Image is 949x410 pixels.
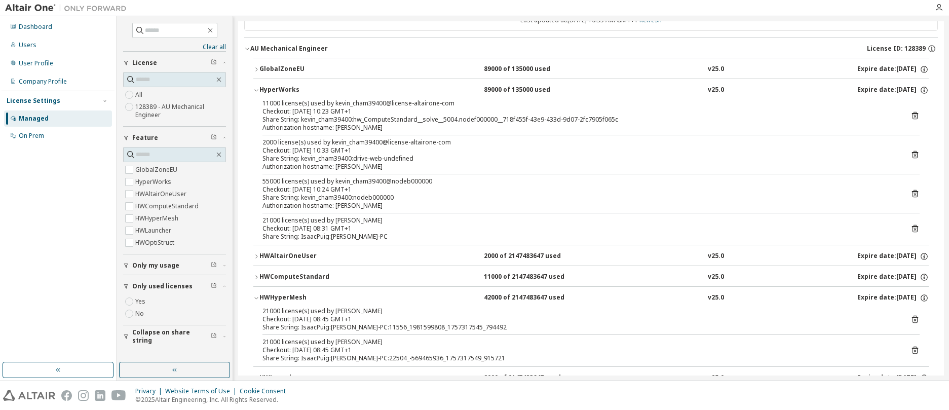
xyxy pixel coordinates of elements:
button: License [123,52,226,74]
div: 21000 license(s) used by [PERSON_NAME] [262,216,895,225]
a: Clear all [123,43,226,51]
span: Clear filter [211,282,217,290]
div: HWHyperMesh [259,293,351,303]
label: 128389 - AU Mechanical Engineer [135,101,226,121]
div: HWAltairOneUser [259,252,351,261]
div: Expire date: [DATE] [857,273,929,282]
div: Expire date: [DATE] [857,86,929,95]
button: HWComputeStandard11000 of 2147483647 usedv25.0Expire date:[DATE] [253,266,929,288]
div: Checkout: [DATE] 10:24 GMT+1 [262,185,895,194]
img: instagram.svg [78,390,89,401]
label: All [135,89,144,101]
img: altair_logo.svg [3,390,55,401]
div: Expire date: [DATE] [857,293,929,303]
button: Feature [123,127,226,149]
div: 2000 of 2147483647 used [484,252,575,261]
span: Only used licenses [132,282,193,290]
button: GlobalZoneEU89000 of 135000 usedv25.0Expire date:[DATE] [253,58,929,81]
div: v25.0 [708,86,724,95]
div: v25.0 [708,273,724,282]
div: Privacy [135,387,165,395]
p: © 2025 Altair Engineering, Inc. All Rights Reserved. [135,395,292,404]
span: License [132,59,157,67]
span: Clear filter [211,262,217,270]
div: 11000 license(s) used by kevin_cham39400@license-altairone-com [262,99,895,107]
div: 2000 license(s) used by kevin_cham39400@license-altairone-com [262,138,895,146]
div: Expire date: [DATE] [857,374,929,383]
label: No [135,308,146,320]
button: HWHyperMesh42000 of 2147483647 usedv25.0Expire date:[DATE] [253,287,929,309]
div: On Prem [19,132,44,140]
button: AU Mechanical EngineerLicense ID: 128389 [244,38,938,60]
div: Checkout: [DATE] 10:33 GMT+1 [262,146,895,155]
span: Collapse on share string [132,328,211,345]
div: 11000 of 2147483647 used [484,273,575,282]
div: Share String: IsaacPuig:[PERSON_NAME]-PC:11556_1981599808_1757317545_794492 [262,323,895,331]
div: Share String: kevin_cham39400:nodeb000000 [262,194,895,202]
button: Collapse on share string [123,325,226,348]
div: Share String: IsaacPuig:[PERSON_NAME]-PC:22504_-569465936_1757317549_915721 [262,354,895,362]
label: Yes [135,295,147,308]
span: Only my usage [132,262,179,270]
img: facebook.svg [61,390,72,401]
div: Checkout: [DATE] 08:45 GMT+1 [262,346,895,354]
button: Only used licenses [123,275,226,297]
label: HWComputeStandard [135,200,201,212]
div: v25.0 [708,252,724,261]
div: Managed [19,115,49,123]
div: HyperWorks [259,86,351,95]
button: HWLauncher2000 of 2147483647 usedv25.0Expire date:[DATE] [253,367,929,389]
div: Checkout: [DATE] 10:23 GMT+1 [262,107,895,116]
button: HyperWorks89000 of 135000 usedv25.0Expire date:[DATE] [253,79,929,101]
span: Clear filter [211,59,217,67]
div: 89000 of 135000 used [484,65,575,74]
span: Clear filter [211,134,217,142]
div: Share String: kevin_cham39400:drive-web-undefined [262,155,895,163]
label: HWLauncher [135,225,173,237]
div: 2000 of 2147483647 used [484,374,575,383]
div: Dashboard [19,23,52,31]
button: HWAltairOneUser2000 of 2147483647 usedv25.0Expire date:[DATE] [253,245,929,268]
label: GlobalZoneEU [135,164,179,176]
div: 42000 of 2147483647 used [484,293,575,303]
label: HWOptiStruct [135,237,176,249]
div: Cookie Consent [240,387,292,395]
img: youtube.svg [111,390,126,401]
div: Expire date: [DATE] [857,65,929,74]
div: v25.0 [708,65,724,74]
div: Share String: IsaacPuig:[PERSON_NAME]-PC [262,233,895,241]
img: Altair One [5,3,132,13]
div: 21000 license(s) used by [PERSON_NAME] [262,307,895,315]
label: HyperWorks [135,176,173,188]
button: Only my usage [123,254,226,277]
div: v25.0 [708,374,724,383]
div: Authorization hostname: [PERSON_NAME] [262,163,895,171]
span: License ID: 128389 [867,45,926,53]
div: v25.0 [708,293,724,303]
div: Checkout: [DATE] 08:31 GMT+1 [262,225,895,233]
label: HWAltairOneUser [135,188,188,200]
div: HWComputeStandard [259,273,351,282]
div: Website Terms of Use [165,387,240,395]
div: 89000 of 135000 used [484,86,575,95]
div: User Profile [19,59,53,67]
div: Share String: kevin_cham39400:hw_ComputeStandard__solve__5004.nodef000000__718f455f-43e9-433d-9d0... [262,116,895,124]
div: Company Profile [19,78,67,86]
span: Clear filter [211,332,217,341]
div: Authorization hostname: [PERSON_NAME] [262,124,895,132]
img: linkedin.svg [95,390,105,401]
div: 55000 license(s) used by kevin_cham39400@nodeb000000 [262,177,895,185]
div: Authorization hostname: [PERSON_NAME] [262,202,895,210]
div: HWLauncher [259,374,351,383]
div: Expire date: [DATE] [857,252,929,261]
div: License Settings [7,97,60,105]
div: 21000 license(s) used by [PERSON_NAME] [262,338,895,346]
div: GlobalZoneEU [259,65,351,74]
label: HWHyperMesh [135,212,180,225]
div: Users [19,41,36,49]
div: AU Mechanical Engineer [250,45,328,53]
div: Checkout: [DATE] 08:45 GMT+1 [262,315,895,323]
span: Feature [132,134,158,142]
